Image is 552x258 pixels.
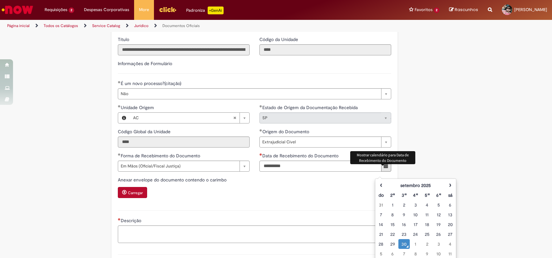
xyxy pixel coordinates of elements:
div: 08 October 2025 Wednesday [411,251,420,257]
div: 15 September 2025 Monday [388,221,396,228]
div: 19 September 2025 Friday [435,221,443,228]
span: Origem do Documento [262,129,310,135]
span: Somente leitura - Título [118,36,131,42]
span: Somente leitura - Código Global da Unidade [118,129,172,135]
span: More [139,7,149,13]
div: 06 September 2025 Saturday [446,202,454,208]
div: 14 September 2025 Sunday [377,221,385,228]
a: Jurídico [134,23,148,28]
div: 13 September 2025 Saturday [446,211,454,218]
a: Página inicial [7,23,30,28]
input: Código Global da Unidade [118,136,250,148]
span: Obrigatório Preenchido [259,129,262,132]
textarea: Descrição [118,225,391,243]
span: Data de Recebimento do Documento [262,153,340,159]
div: 12 September 2025 Friday [435,211,443,218]
div: 01 October 2025 Wednesday [411,241,420,247]
img: ServiceNow [1,3,34,16]
th: setembro 2025. Alternar mês [387,180,444,190]
label: Informações de Formulário [118,61,172,66]
a: Todos os Catálogos [44,23,78,28]
div: 08 September 2025 Monday [388,211,396,218]
div: 21 September 2025 Sunday [377,231,385,237]
div: 04 September 2025 Thursday [423,202,431,208]
div: 05 October 2025 Sunday [377,251,385,257]
th: Terça-feira [398,190,410,200]
div: 03 September 2025 Wednesday [411,202,420,208]
span: Necessários [118,218,121,221]
span: Favoritos [415,7,433,13]
input: Código da Unidade [259,44,391,55]
div: 07 September 2025 Sunday [377,211,385,218]
span: Necessários [259,153,262,156]
div: 24 September 2025 Wednesday [411,231,420,237]
th: Quarta-feira [410,190,421,200]
span: Somente leitura - Código da Unidade [259,36,299,42]
th: Mês anterior [375,180,387,190]
div: 10 October 2025 Friday [435,251,443,257]
span: Obrigatório Preenchido [118,105,121,107]
div: 04 October 2025 Saturday [446,241,454,247]
div: 22 September 2025 Monday [388,231,396,237]
div: 10 September 2025 Wednesday [411,211,420,218]
span: [PERSON_NAME] [514,7,547,12]
span: Não [121,89,378,99]
div: 11 September 2025 Thursday [423,211,431,218]
span: Forma de Recebimento do Documento [121,153,201,159]
a: Documentos Oficiais [162,23,200,28]
div: 02 October 2025 Thursday [423,241,431,247]
span: 2 [69,7,74,13]
input: Data de Recebimento do Documento [259,161,381,172]
span: Obrigatório Preenchido [118,81,121,83]
div: 25 September 2025 Thursday [423,231,431,237]
div: Padroniza [186,7,224,14]
div: 20 September 2025 Saturday [446,221,454,228]
a: ACLimpar campo Unidade Origem [130,113,249,123]
span: Obrigatório Preenchido [259,105,262,107]
div: 05 September 2025 Friday [435,202,443,208]
span: Em Mãos (Oficial/Fiscal Justiça) [121,161,236,171]
a: Service Catalog [92,23,120,28]
div: 17 September 2025 Wednesday [411,221,420,228]
th: Domingo [375,190,387,200]
span: Descrição [121,218,143,223]
th: Sexta-feira [433,190,444,200]
span: Despesas Corporativas [84,7,129,13]
span: Somente leitura - Estado de Origem da Documentação Recebida [262,105,359,110]
span: É um novo processo?(citação) [121,80,183,86]
ul: Trilhas de página [5,20,363,32]
div: 16 September 2025 Tuesday [400,221,408,228]
abbr: Limpar campo Unidade Origem [230,113,240,123]
div: 31 August 2025 Sunday [377,202,385,208]
span: AC [133,113,233,123]
span: Extrajudicial Cível [262,137,378,147]
div: 11 October 2025 Saturday [446,251,454,257]
label: Somente leitura - Estado de Origem da Documentação Recebida [259,104,359,111]
span: 2 [434,7,439,13]
div: 18 September 2025 Thursday [423,221,431,228]
div: 29 September 2025 Monday [388,241,396,247]
div: O seletor de data foi aberto.30 September 2025 Tuesday [400,241,408,247]
span: Rascunhos [455,7,478,13]
div: 09 October 2025 Thursday [423,251,431,257]
div: 26 September 2025 Friday [435,231,443,237]
div: 06 October 2025 Monday [388,251,396,257]
p: +GenAi [208,7,224,14]
div: 09 September 2025 Tuesday [400,211,408,218]
div: 28 September 2025 Sunday [377,241,385,247]
button: Unidade Origem, Visualizar este registro AC [118,113,130,123]
label: Somente leitura - Código Global da Unidade [118,128,172,135]
span: Unidade Origem [121,105,155,110]
th: Segunda-feira [387,190,398,200]
button: Mostrar calendário para Data de Recebimento do Documento [381,161,391,172]
label: Somente leitura - Código da Unidade [259,36,299,43]
div: Mostrar calendário para Data de Recebimento do Documento [350,151,415,164]
span: SP [262,113,378,123]
span: Anexar envelope do documento contendo o carimbo [118,177,228,183]
img: click_logo_yellow_360x200.png [159,5,176,14]
span: Requisições [45,7,67,13]
div: 27 September 2025 Saturday [446,231,454,237]
div: 23 September 2025 Tuesday [400,231,408,237]
span: Obrigatório Preenchido [118,153,121,156]
div: 03 October 2025 Friday [435,241,443,247]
